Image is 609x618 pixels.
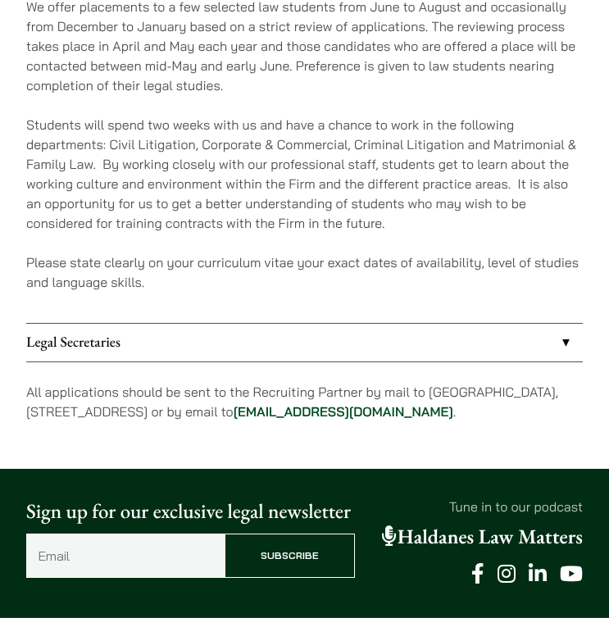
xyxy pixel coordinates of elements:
p: Sign up for our exclusive legal newsletter [26,497,355,527]
p: All applications should be sent to the Recruiting Partner by mail to [GEOGRAPHIC_DATA], [STREET_A... [26,382,583,421]
p: Tune in to our podcast [378,497,583,516]
a: Legal Secretaries [26,324,583,361]
a: Haldanes Law Matters [382,524,583,550]
p: Please state clearly on your curriculum vitae your exact dates of availability, level of studies ... [26,252,583,292]
input: Email [26,534,225,578]
a: [EMAIL_ADDRESS][DOMAIN_NAME] [234,403,453,420]
input: Subscribe [225,534,354,578]
p: Students will spend two weeks with us and have a chance to work in the following departments: Civ... [26,115,583,233]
